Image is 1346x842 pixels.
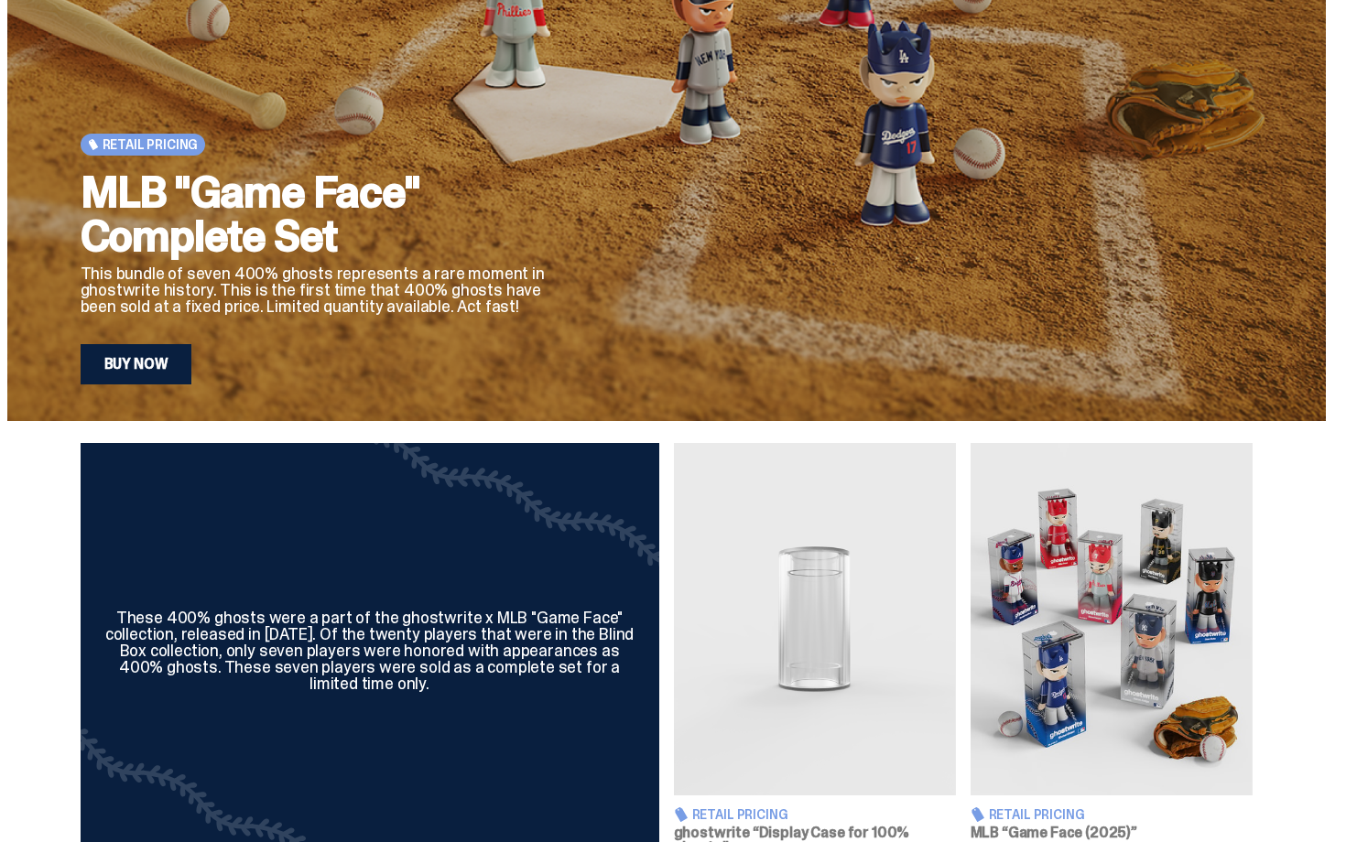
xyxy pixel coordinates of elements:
img: Game Face (2025) [971,443,1253,795]
p: This bundle of seven 400% ghosts represents a rare moment in ghostwrite history. This is the firs... [81,265,557,315]
span: Retail Pricing [692,808,788,821]
span: Retail Pricing [103,137,199,152]
h3: MLB “Game Face (2025)” [971,826,1253,840]
h2: MLB "Game Face" Complete Set [81,170,557,258]
a: Buy Now [81,344,192,384]
img: Display Case for 100% ghosts [674,443,956,795]
div: These 400% ghosts were a part of the ghostwrite x MLB "Game Face" collection, released in [DATE].... [103,610,637,692]
span: Retail Pricing [989,808,1085,821]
